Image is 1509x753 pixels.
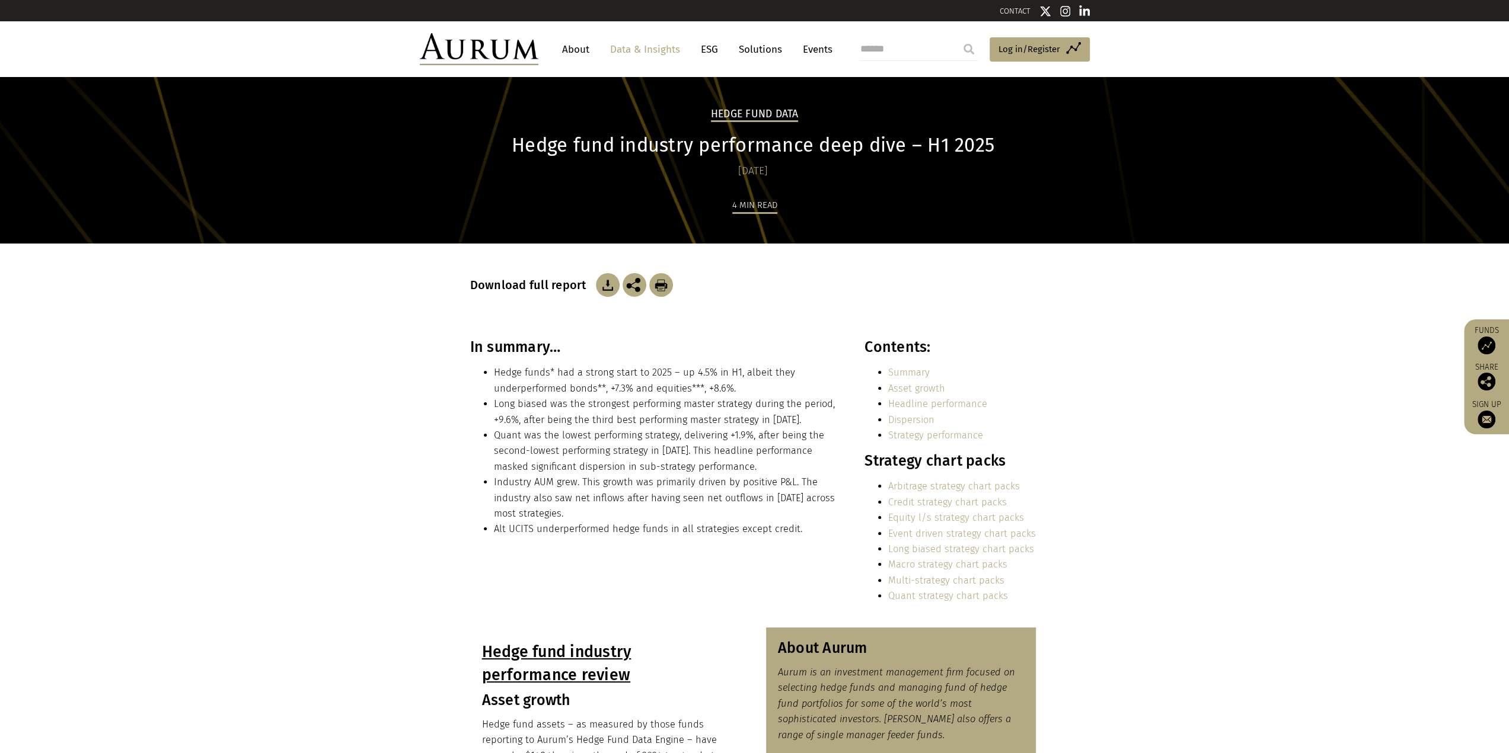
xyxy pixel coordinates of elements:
[596,273,620,297] img: Download Article
[482,691,729,709] h3: Asset growth
[733,39,788,60] a: Solutions
[888,430,983,441] a: Strategy performance
[494,396,839,428] li: Long biased was the strongest performing master strategy during the period, +9.6%, after being th...
[888,543,1034,555] a: Long biased strategy chart packs
[556,39,595,60] a: About
[1478,411,1495,428] img: Sign up to our newsletter
[420,33,538,65] img: Aurum
[888,528,1036,539] a: Event driven strategy chart packs
[604,39,686,60] a: Data & Insights
[695,39,724,60] a: ESG
[990,37,1090,62] a: Log in/Register
[494,365,839,396] li: Hedge funds* had a strong start to 2025 – up 4.5% in H1, albeit they underperformed bonds**, +7.3...
[864,338,1036,356] h3: Contents:
[797,39,832,60] a: Events
[1478,373,1495,390] img: Share this post
[1060,5,1071,17] img: Instagram icon
[494,428,839,475] li: Quant was the lowest performing strategy, delivering +1.9%, after being the second-lowest perform...
[888,496,1007,508] a: Credit strategy chart packs
[1470,325,1503,354] a: Funds
[888,383,945,394] a: Asset growth
[1470,363,1503,390] div: Share
[470,278,593,292] h3: Download full report
[888,480,1020,492] a: Arbitrage strategy chart packs
[482,642,631,684] u: Hedge fund industry performance review
[778,639,1025,657] h3: About Aurum
[711,108,799,122] h2: Hedge Fund Data
[957,37,981,61] input: Submit
[1079,5,1090,17] img: Linkedin icon
[1478,337,1495,354] img: Access Funds
[494,475,839,521] li: Industry AUM grew. This growth was primarily driven by positive P&L. The industry also saw net in...
[623,273,646,297] img: Share this post
[470,338,839,356] h3: In summary…
[470,134,1036,157] h1: Hedge fund industry performance deep dive – H1 2025
[888,414,934,425] a: Dispersion
[888,590,1008,601] a: Quant strategy chart packs
[888,398,987,409] a: Headline performance
[864,452,1036,470] h3: Strategy chart packs
[778,667,1015,741] em: Aurum is an investment management firm focused on selecting hedge funds and managing fund of hedg...
[494,521,839,537] li: Alt UCITS underperformed hedge funds in all strategies except credit.
[888,367,930,378] a: Summary
[888,575,1004,586] a: Multi-strategy chart packs
[998,42,1060,56] span: Log in/Register
[470,163,1036,180] div: [DATE]
[649,273,673,297] img: Download Article
[1000,7,1031,15] a: CONTACT
[732,198,777,214] div: 4 min read
[888,512,1024,523] a: Equity l/s strategy chart packs
[1039,5,1051,17] img: Twitter icon
[1470,399,1503,428] a: Sign up
[888,559,1007,570] a: Macro strategy chart packs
